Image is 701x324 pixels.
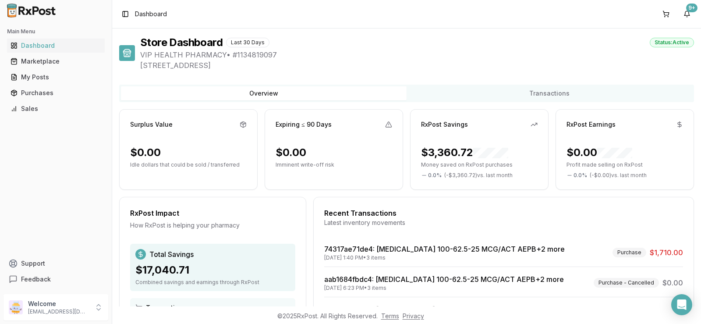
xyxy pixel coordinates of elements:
div: $0.00 [566,146,632,160]
button: 9+ [680,7,694,21]
a: 74317ae71de4: [MEDICAL_DATA] 100-62.5-25 MCG/ACT AEPB+2 more [324,245,565,253]
a: Privacy [403,312,424,320]
h1: Store Dashboard [140,36,223,50]
div: [DATE] 6:23 PM • 3 items [324,285,564,292]
span: ( - $3,360.72 ) vs. last month [444,172,513,179]
a: Terms [381,312,399,320]
div: Sales [11,104,101,113]
div: Dashboard [11,41,101,50]
div: Purchases [11,89,101,97]
a: Dashboard [7,38,105,53]
button: Dashboard [4,39,108,53]
div: $17,040.71 [135,263,290,277]
a: Sales [7,101,105,117]
div: Purchase - Cancelled [594,278,659,288]
div: Status: Active [650,38,694,47]
div: RxPost Earnings [566,120,616,129]
button: Marketplace [4,54,108,68]
div: Surplus Value [130,120,173,129]
span: Dashboard [135,10,167,18]
span: 0.0 % [428,172,442,179]
a: My Posts [7,69,105,85]
div: My Posts [11,73,101,82]
div: Purchase [612,248,646,257]
p: Imminent write-off risk [276,161,392,168]
p: [EMAIL_ADDRESS][DOMAIN_NAME] [28,308,89,315]
img: User avatar [9,300,23,314]
p: Welcome [28,299,89,308]
p: Money saved on RxPost purchases [421,161,538,168]
div: Combined savings and earnings through RxPost [135,279,290,286]
button: Transactions [407,86,692,100]
button: Support [4,256,108,271]
a: aab1684fbdc4: [MEDICAL_DATA] 100-62.5-25 MCG/ACT AEPB+2 more [324,275,564,284]
span: ( - $0.00 ) vs. last month [590,172,647,179]
div: $0.00 [276,146,306,160]
span: $0.00 [662,278,683,288]
button: My Posts [4,70,108,84]
span: $1,710.00 [650,247,683,258]
div: RxPost Impact [130,208,295,218]
span: 0.0 % [574,172,587,179]
button: Overview [121,86,407,100]
a: Purchases [7,85,105,101]
div: $0.00 [130,146,161,160]
a: Marketplace [7,53,105,69]
span: Feedback [21,275,51,284]
div: How RxPost is helping your pharmacy [130,221,295,230]
div: [DATE] 1:40 PM • 3 items [324,254,565,261]
div: Open Intercom Messenger [671,294,692,315]
button: Sales [4,102,108,116]
div: RxPost Savings [421,120,468,129]
span: Transactions [146,303,186,312]
img: RxPost Logo [4,4,60,18]
span: [STREET_ADDRESS] [140,60,694,71]
p: Idle dollars that could be sold / transferred [130,161,247,168]
p: Profit made selling on RxPost [566,161,683,168]
div: Expiring ≤ 90 Days [276,120,332,129]
span: Total Savings [149,249,194,260]
h2: Main Menu [7,28,105,35]
div: Marketplace [11,57,101,66]
div: Latest inventory movements [324,218,683,227]
div: Recent Transactions [324,208,683,218]
div: Last 30 Days [226,38,269,47]
button: Feedback [4,271,108,287]
div: $3,360.72 [421,146,508,160]
div: 9+ [686,4,697,12]
button: Purchases [4,86,108,100]
nav: breadcrumb [135,10,167,18]
span: VIP HEALTH PHARMACY • # 1134819097 [140,50,694,60]
a: 31ad57119be2: [MEDICAL_DATA] 4.5 MG/0.5ML SOAJ+6 more [324,305,533,314]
